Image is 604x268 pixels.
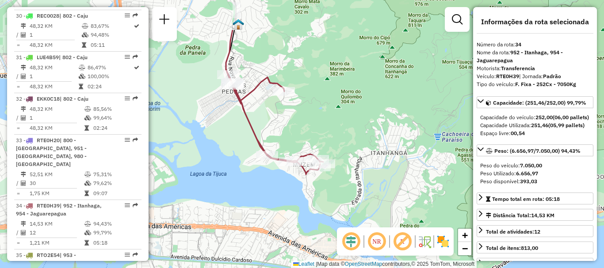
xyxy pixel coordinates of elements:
td: 02:24 [87,82,133,91]
td: 1 [29,30,81,39]
td: / [16,30,20,39]
span: Ocultar NR [366,231,387,252]
i: Tempo total em rota [84,191,89,196]
i: Tempo total em rota [84,240,89,245]
em: Opções [125,203,130,208]
td: 02:24 [93,124,138,132]
strong: RTE0H39 [496,73,519,79]
i: % de utilização da cubagem [82,32,88,38]
td: 94,48% [90,30,133,39]
div: Peso: (6.656,97/7.050,00) 94,43% [477,158,593,189]
div: Map data © contributors,© 2025 TomTom, Microsoft [291,260,477,268]
strong: 34 [515,41,521,48]
td: 09:07 [93,189,138,198]
i: Total de Atividades [21,181,26,186]
td: / [16,228,20,237]
span: Ocultar deslocamento [340,231,362,252]
td: 85,56% [93,105,138,113]
img: Fluxo de ruas [417,234,432,249]
td: 100,00% [87,72,133,81]
td: 48,32 KM [29,63,78,72]
img: Exibir/Ocultar setores [436,234,450,249]
span: 30 - [16,12,88,19]
span: RTO2E54 [37,252,60,258]
div: Total de itens: [486,244,538,252]
td: 05:11 [90,41,133,49]
td: 1,75 KM [29,189,84,198]
div: Tipo do veículo: [477,80,593,88]
span: 31 - [16,54,88,60]
strong: 952 - Itanhaga, 954 - Jaguarepagua [477,49,563,64]
em: Rota exportada [133,203,138,208]
td: = [16,41,20,49]
strong: 6.656,97 [516,170,538,177]
td: 48,32 KM [29,82,78,91]
span: 14,53 KM [531,212,554,219]
em: Opções [125,137,130,143]
td: 52,51 KM [29,170,84,179]
td: 99,64% [93,113,138,122]
i: Total de Atividades [21,32,26,38]
i: Distância Total [21,65,26,70]
td: 86,47% [87,63,133,72]
div: Espaço livre: [480,129,590,137]
td: 48,32 KM [29,105,84,113]
td: 48,32 KM [29,41,81,49]
td: 1,21 KM [29,238,84,247]
td: 99,79% [93,228,138,237]
div: Capacidade Utilizada: [480,121,590,129]
td: / [16,179,20,188]
i: % de utilização do peso [79,65,85,70]
span: | [316,261,317,267]
span: | 952 - Itanhaga, 954 - Jaguarepagua [16,202,102,217]
td: 14,53 KM [29,219,84,228]
i: % de utilização da cubagem [84,230,91,235]
a: Capacidade: (251,46/252,00) 99,79% [477,96,593,108]
td: / [16,72,20,81]
a: Nova sessão e pesquisa [156,11,173,30]
em: Rota exportada [133,13,138,18]
i: Distância Total [21,23,26,29]
a: Total de itens:813,00 [477,242,593,253]
strong: 00,54 [511,130,525,136]
strong: 813,00 [521,245,538,251]
strong: 393,03 [520,178,537,185]
a: Total de atividades:12 [477,225,593,237]
i: Distância Total [21,221,26,226]
i: Tempo total em rota [79,84,83,89]
a: Tempo total em rota: 05:18 [477,193,593,204]
span: | 802 - Caju [59,12,88,19]
i: % de utilização do peso [84,172,91,177]
td: = [16,238,20,247]
strong: 7.050,00 [520,162,542,169]
div: Peso Utilizado: [480,170,590,177]
div: Distância Total: [486,211,554,219]
em: Rota exportada [133,252,138,257]
strong: Transferencia [501,65,535,72]
td: 48,32 KM [29,124,84,132]
div: Veículo: [477,72,593,80]
span: REC0028 [37,12,59,19]
strong: (05,99 pallets) [548,122,585,128]
div: Número da rota: [477,41,593,49]
td: 79,62% [93,179,138,188]
i: Distância Total [21,172,26,177]
td: / [16,113,20,122]
td: 1 [29,72,78,81]
a: Peso: (6.656,97/7.050,00) 94,43% [477,144,593,156]
strong: Padrão [543,73,561,79]
i: Total de Atividades [21,230,26,235]
i: % de utilização da cubagem [84,115,91,121]
span: Tempo total em rota: 05:18 [492,196,560,202]
a: Zoom out [458,242,471,255]
div: Motorista: [477,64,593,72]
span: 33 - [16,137,87,167]
em: Opções [125,252,130,257]
em: Rota exportada [133,54,138,60]
a: Zoom in [458,229,471,242]
span: LUE4B59 [37,54,59,60]
span: | Jornada: [519,73,561,79]
td: = [16,124,20,132]
i: Total de Atividades [21,115,26,121]
i: Tempo total em rota [82,42,86,48]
